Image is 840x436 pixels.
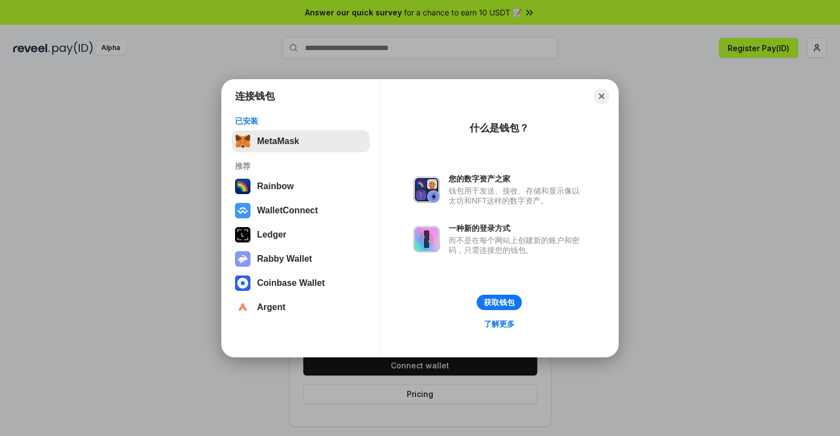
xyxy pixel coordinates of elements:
img: svg+xml,%3Csvg%20xmlns%3D%22http%3A%2F%2Fwww.w3.org%2F2000%2Fsvg%22%20fill%3D%22none%22%20viewBox... [413,226,440,252]
button: Ledger [232,224,370,246]
div: 已安装 [235,116,367,126]
div: 而不是在每个网站上创建新的账户和密码，只需连接您的钱包。 [449,235,585,255]
img: svg+xml,%3Csvg%20xmlns%3D%22http%3A%2F%2Fwww.w3.org%2F2000%2Fsvg%22%20fill%3D%22none%22%20viewBox... [413,176,440,203]
div: Argent [257,302,286,312]
button: Close [594,89,609,104]
div: Ledger [257,230,286,240]
div: Coinbase Wallet [257,278,325,288]
img: svg+xml,%3Csvg%20width%3D%22120%22%20height%3D%22120%22%20viewBox%3D%220%200%20120%20120%22%20fil... [235,179,250,194]
button: 获取钱包 [477,295,522,310]
div: Rabby Wallet [257,254,312,264]
div: 了解更多 [484,319,515,329]
div: Rainbow [257,181,294,191]
img: svg+xml,%3Csvg%20width%3D%2228%22%20height%3D%2228%22%20viewBox%3D%220%200%2028%2028%22%20fill%3D... [235,203,250,218]
img: svg+xml,%3Csvg%20width%3D%2228%22%20height%3D%2228%22%20viewBox%3D%220%200%2028%2028%22%20fill%3D... [235,300,250,315]
div: 您的数字资产之家 [449,174,585,184]
button: MetaMask [232,130,370,152]
a: 了解更多 [477,317,521,331]
img: svg+xml,%3Csvg%20width%3D%2228%22%20height%3D%2228%22%20viewBox%3D%220%200%2028%2028%22%20fill%3D... [235,275,250,291]
button: Rainbow [232,175,370,197]
div: 推荐 [235,161,367,171]
img: svg+xml,%3Csvg%20fill%3D%22none%22%20height%3D%2233%22%20viewBox%3D%220%200%2035%2033%22%20width%... [235,134,250,149]
div: 什么是钱包？ [470,122,529,135]
img: svg+xml,%3Csvg%20xmlns%3D%22http%3A%2F%2Fwww.w3.org%2F2000%2Fsvg%22%20fill%3D%22none%22%20viewBox... [235,251,250,267]
div: 获取钱包 [484,297,515,307]
div: MetaMask [257,136,299,146]
h1: 连接钱包 [235,90,275,103]
button: Argent [232,296,370,318]
button: Coinbase Wallet [232,272,370,294]
div: WalletConnect [257,206,318,216]
button: Rabby Wallet [232,248,370,270]
button: WalletConnect [232,200,370,222]
img: svg+xml,%3Csvg%20xmlns%3D%22http%3A%2F%2Fwww.w3.org%2F2000%2Fsvg%22%20width%3D%2228%22%20height%3... [235,227,250,242]
div: 一种新的登录方式 [449,223,585,233]
div: 钱包用于发送、接收、存储和显示像以太坊和NFT这样的数字资产。 [449,186,585,206]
